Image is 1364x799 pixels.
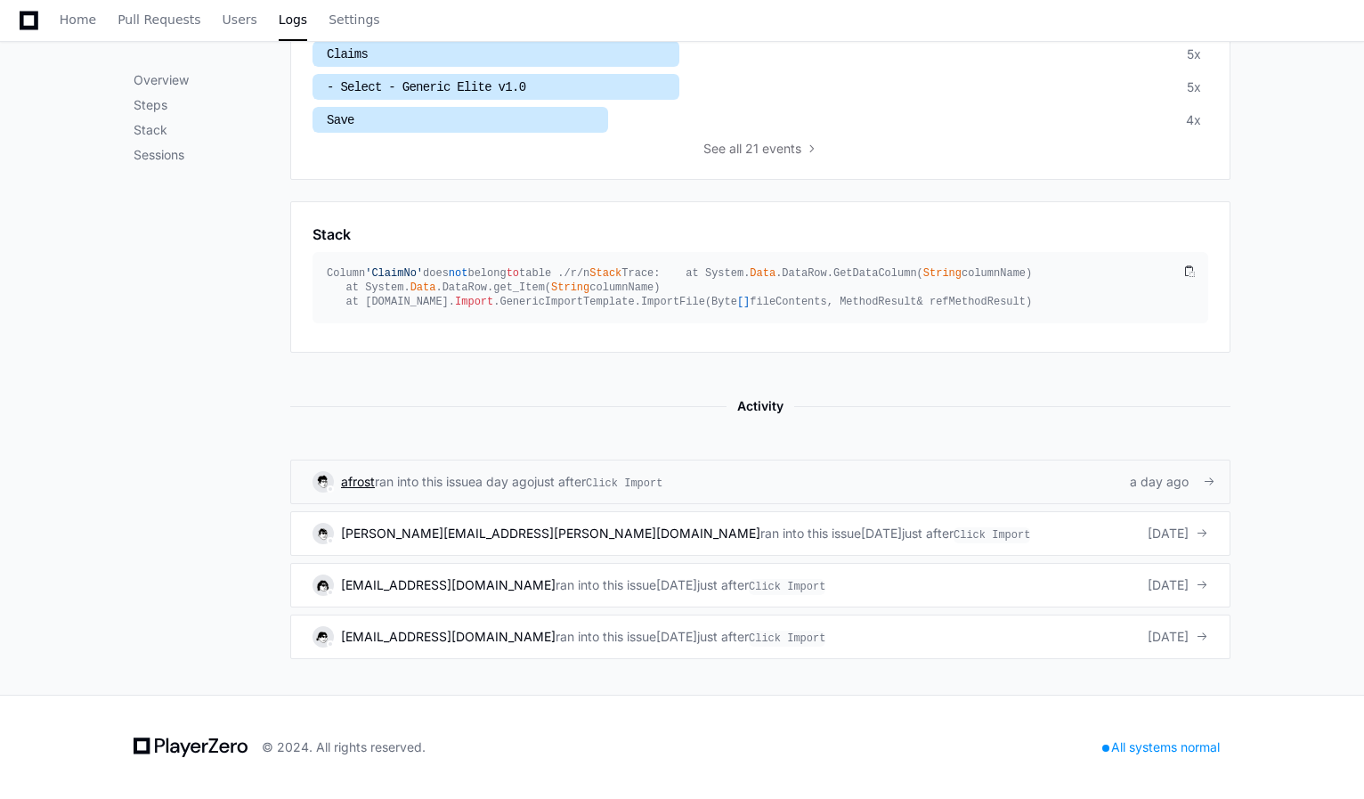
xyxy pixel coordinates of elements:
[954,527,1030,543] span: Click Import
[313,224,1208,245] app-pz-page-link-header: Stack
[697,628,825,646] div: just after
[1187,78,1201,96] div: 5x
[729,140,801,158] span: all 21 events
[314,525,331,542] img: 12.svg
[134,96,290,114] p: Steps
[60,14,96,25] span: Home
[760,525,861,542] span: ran into this issue
[656,576,697,594] div: [DATE]
[314,576,331,593] img: 3.svg
[327,113,354,127] span: Save
[656,628,697,646] div: [DATE]
[534,473,662,491] div: just after
[902,525,1030,542] div: just after
[313,224,351,245] h1: Stack
[134,71,290,89] p: Overview
[1130,473,1189,491] span: a day ago
[290,615,1230,659] a: [EMAIL_ADDRESS][DOMAIN_NAME]ran into this issue[DATE]just afterClick Import[DATE]
[727,395,794,417] span: Activity
[327,80,525,94] span: - Select - Generic Elite v1.0
[749,631,825,647] span: Click Import
[134,146,290,164] p: Sessions
[750,267,775,280] span: Data
[749,579,825,595] span: Click Import
[279,14,307,25] span: Logs
[1148,628,1189,646] span: [DATE]
[703,140,726,158] span: See
[290,563,1230,607] a: [EMAIL_ADDRESS][DOMAIN_NAME]ran into this issue[DATE]just afterClick Import[DATE]
[223,14,257,25] span: Users
[1186,111,1201,129] div: 4x
[341,577,556,592] a: [EMAIL_ADDRESS][DOMAIN_NAME]
[551,281,589,294] span: String
[737,296,743,308] span: [
[262,738,426,756] div: © 2024. All rights reserved.
[1148,576,1189,594] span: [DATE]
[118,14,200,25] span: Pull Requests
[134,121,290,139] p: Stack
[1187,45,1201,63] div: 5x
[923,267,962,280] span: String
[327,47,368,61] span: Claims
[1148,525,1189,542] span: [DATE]
[341,526,760,541] a: [PERSON_NAME][EMAIL_ADDRESS][PERSON_NAME][DOMAIN_NAME]
[290,460,1230,504] a: afrostran into this issuea day agojust afterClick Importa day ago
[341,629,556,644] a: [EMAIL_ADDRESS][DOMAIN_NAME]
[861,525,902,542] div: [DATE]
[556,628,656,646] span: ran into this issue
[314,628,331,645] img: 2.svg
[314,473,331,490] img: 5.svg
[290,511,1230,556] a: [PERSON_NAME][EMAIL_ADDRESS][PERSON_NAME][DOMAIN_NAME]ran into this issue[DATE]just afterClick Im...
[586,476,662,492] span: Click Import
[589,267,621,280] span: Stack
[703,140,817,158] button: Seeall 21 events
[507,267,519,280] span: to
[449,267,468,280] span: not
[556,576,656,594] span: ran into this issue
[365,267,423,280] span: 'ClaimNo'
[475,473,534,491] div: a day ago
[327,266,1180,309] div: Column does belong table ./r/n Trace: at System. .DataRow.GetDataColumn( columnName) at System. ....
[329,14,379,25] span: Settings
[410,281,436,294] span: Data
[743,296,750,308] span: ]
[455,296,493,308] span: Import
[1092,735,1230,760] div: All systems normal
[341,474,375,489] a: afrost
[375,473,475,491] span: ran into this issue
[697,576,825,594] div: just after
